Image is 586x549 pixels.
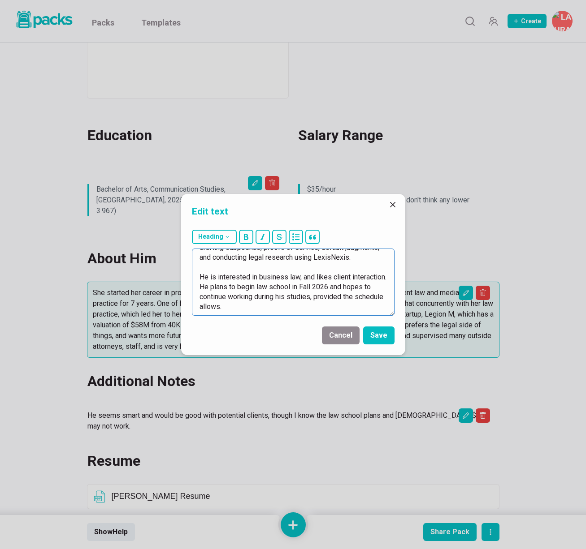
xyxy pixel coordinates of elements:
[181,194,405,226] header: Edit text
[386,197,400,212] button: Close
[239,230,253,244] button: bold
[192,249,395,316] textarea: For the last year, he has worked as a legal assistant and an intake specialist, where he has expe...
[289,230,303,244] button: bullet
[272,230,286,244] button: strikethrough
[192,230,237,244] button: Heading
[256,230,270,244] button: italic
[322,326,360,344] button: Cancel
[305,230,320,244] button: block quote
[363,326,395,344] button: Save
